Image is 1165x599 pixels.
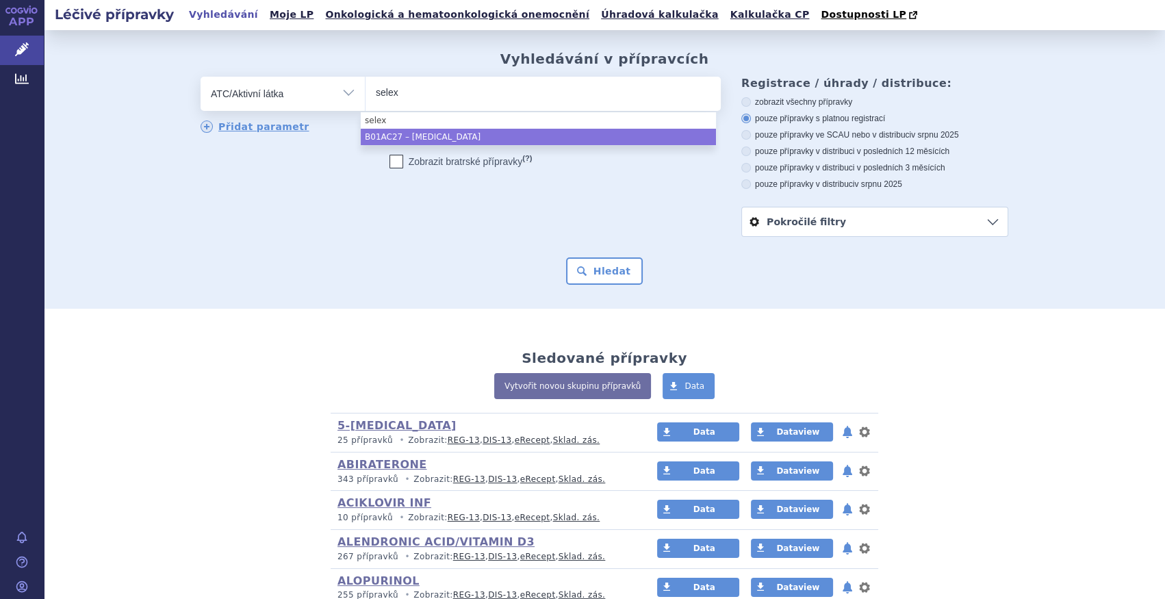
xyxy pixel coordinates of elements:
abbr: (?) [522,154,532,163]
a: DIS-13 [483,435,511,445]
p: Zobrazit: , , , [337,551,631,563]
a: Pokročilé filtry [742,207,1008,236]
a: Sklad. zás. [553,435,600,445]
span: Dataview [776,544,819,553]
label: pouze přípravky ve SCAU nebo v distribuci [741,129,1008,140]
a: Data [663,373,715,399]
button: Hledat [566,257,643,285]
label: Zobrazit bratrské přípravky [389,155,533,168]
button: notifikace [841,424,854,440]
span: Data [693,505,715,514]
span: Dataview [776,505,819,514]
a: Sklad. zás. [553,513,600,522]
a: Data [657,578,739,597]
li: selex [361,112,716,129]
a: Onkologická a hematoonkologická onemocnění [321,5,593,24]
a: REG-13 [453,474,485,484]
li: B01AC27 – [MEDICAL_DATA] [361,129,716,145]
a: DIS-13 [488,552,517,561]
a: Dostupnosti LP [817,5,924,25]
a: Vytvořit novou skupinu přípravků [494,373,651,399]
label: pouze přípravky v distribuci v posledních 12 měsících [741,146,1008,157]
a: ALENDRONIC ACID/VITAMIN D3 [337,535,535,548]
button: notifikace [841,540,854,557]
button: notifikace [841,463,854,479]
h2: Léčivé přípravky [44,5,185,24]
p: Zobrazit: , , , [337,474,631,485]
a: 5-[MEDICAL_DATA] [337,419,457,432]
span: 267 přípravků [337,552,398,561]
a: Dataview [751,500,833,519]
a: REG-13 [448,435,480,445]
span: Dataview [776,427,819,437]
a: Data [657,500,739,519]
a: Data [657,539,739,558]
span: Dataview [776,583,819,592]
a: Dataview [751,539,833,558]
span: v srpnu 2025 [911,130,958,140]
h3: Registrace / úhrady / distribuce: [741,77,1008,90]
button: nastavení [858,424,871,440]
span: Dostupnosti LP [821,9,906,20]
label: pouze přípravky s platnou registrací [741,113,1008,124]
button: notifikace [841,579,854,596]
a: Moje LP [266,5,318,24]
label: pouze přípravky v distribuci v posledních 3 měsících [741,162,1008,173]
span: Data [684,381,704,391]
a: eRecept [520,552,556,561]
span: Data [693,583,715,592]
button: notifikace [841,501,854,518]
a: ALOPURINOL [337,574,420,587]
h2: Vyhledávání v přípravcích [500,51,709,67]
h2: Sledované přípravky [522,350,687,366]
button: nastavení [858,579,871,596]
a: Přidat parametr [201,120,309,133]
a: Úhradová kalkulačka [597,5,723,24]
span: Dataview [776,466,819,476]
a: DIS-13 [488,474,517,484]
a: Data [657,461,739,481]
i: • [401,551,413,563]
p: Zobrazit: , , , [337,435,631,446]
i: • [396,435,408,446]
a: REG-13 [453,552,485,561]
button: nastavení [858,501,871,518]
a: ACIKLOVIR INF [337,496,431,509]
a: eRecept [515,435,550,445]
button: nastavení [858,463,871,479]
span: Data [693,466,715,476]
a: Kalkulačka CP [726,5,814,24]
span: 10 přípravků [337,513,393,522]
a: Data [657,422,739,442]
a: eRecept [515,513,550,522]
button: nastavení [858,540,871,557]
a: Dataview [751,578,833,597]
label: pouze přípravky v distribuci [741,179,1008,190]
span: Data [693,544,715,553]
a: eRecept [520,474,556,484]
span: v srpnu 2025 [854,179,901,189]
a: Sklad. zás. [559,552,606,561]
a: Sklad. zás. [559,474,606,484]
i: • [396,512,408,524]
i: • [401,474,413,485]
label: zobrazit všechny přípravky [741,97,1008,107]
p: Zobrazit: , , , [337,512,631,524]
a: ABIRATERONE [337,458,426,471]
a: Dataview [751,422,833,442]
a: DIS-13 [483,513,511,522]
span: 343 přípravků [337,474,398,484]
span: 25 přípravků [337,435,393,445]
span: Data [693,427,715,437]
a: Vyhledávání [185,5,262,24]
a: Dataview [751,461,833,481]
a: REG-13 [448,513,480,522]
